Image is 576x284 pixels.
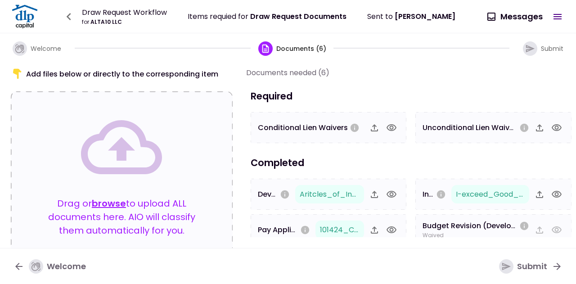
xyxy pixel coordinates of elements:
span: for [82,18,89,26]
span: [PERSON_NAME] [395,11,455,22]
svg: Please upload pay applications for general contractor and subcontractor [300,225,310,235]
div: Welcome [29,259,86,274]
button: Messages [481,5,550,28]
button: Submit [516,34,571,63]
div: ALTA10 LLC [82,18,167,26]
span: Conditional Lien Waivers [258,122,348,133]
span: Invoices [423,189,453,199]
span: Developer Draw Sheet [258,189,338,199]
div: Draw Request Workflow [82,7,167,18]
button: browse [92,197,126,210]
span: waived [423,231,444,239]
button: Documents (6) [257,34,327,63]
span: Welcome [31,44,61,53]
h3: Required [246,89,576,103]
span: Aritcles_of_Incorporation_Pronghorn_Dev.pdf [300,189,472,199]
button: Welcome [6,255,93,278]
h3: Completed [246,156,576,170]
div: Submit [499,259,547,274]
span: Documents (6) [276,44,326,53]
span: Draw Request Documents [250,11,346,22]
svg: Please upload your draw sheet [280,189,290,199]
button: Welcome [5,34,68,63]
div: Add files below or directly to the corresponding item [11,67,233,81]
div: Items requied for [188,11,346,22]
span: Pay Applications [258,225,319,235]
svg: Please upload budget revision for developer budget / change orders for contractor's pay apps [519,221,529,231]
p: Drag or to upload ALL documents here. AIO will classify them automatically for you. [47,197,197,237]
svg: Please upload any invoices, primarily for soft costs [436,189,446,199]
div: Sent to [367,11,455,22]
span: Submit [541,44,563,53]
svg: Please upload conditional lien waivers for current pending draw [350,123,360,133]
span: 101424_COI.pdf [320,225,375,235]
button: Submit [492,255,570,278]
div: Documents needed (6) [246,67,329,78]
svg: Please upload proofs of payment from the previous draw [519,123,529,133]
img: Logo [11,3,39,31]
